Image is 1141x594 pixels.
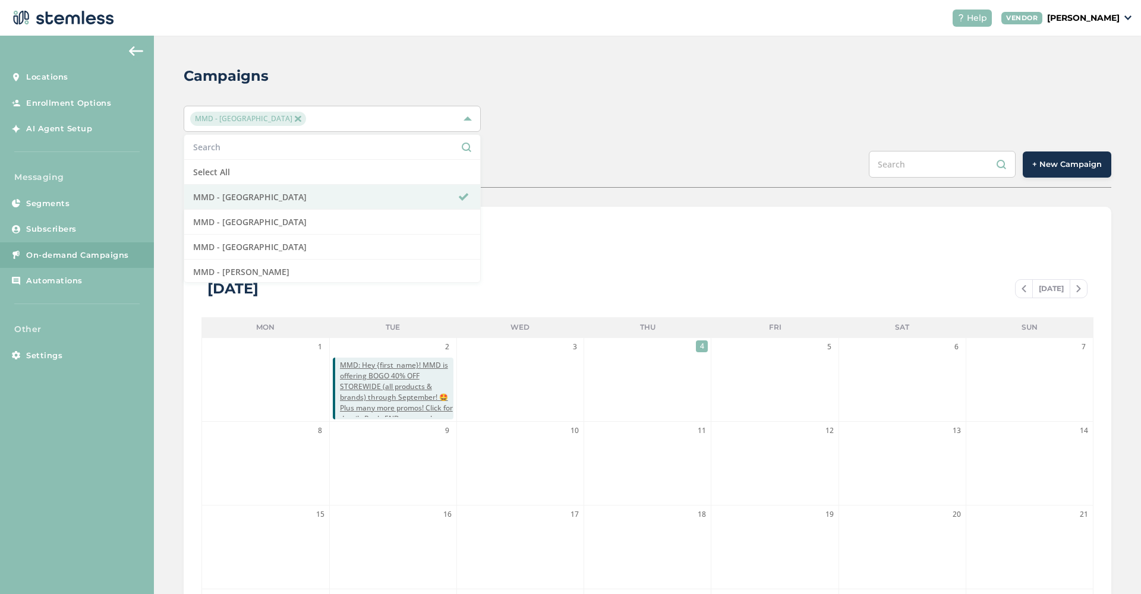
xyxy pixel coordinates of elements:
[26,275,83,287] span: Automations
[1082,537,1141,594] iframe: Chat Widget
[129,46,143,56] img: icon-arrow-back-accent-c549486e.svg
[26,123,92,135] span: AI Agent Setup
[26,350,62,362] span: Settings
[957,14,965,21] img: icon-help-white-03924b79.svg
[193,141,471,153] input: Search
[1047,12,1120,24] p: [PERSON_NAME]
[1001,12,1042,24] div: VENDOR
[869,151,1016,178] input: Search
[184,235,480,260] li: MMD - [GEOGRAPHIC_DATA]
[26,97,111,109] span: Enrollment Options
[26,223,77,235] span: Subscribers
[1124,15,1131,20] img: icon_down-arrow-small-66adaf34.svg
[190,112,305,126] span: MMD - [GEOGRAPHIC_DATA]
[184,260,480,285] li: MMD - [PERSON_NAME]
[1023,151,1111,178] button: + New Campaign
[26,249,129,261] span: On-demand Campaigns
[1032,159,1102,170] span: + New Campaign
[184,160,480,185] li: Select All
[26,71,68,83] span: Locations
[295,116,301,122] img: icon-close-accent-8a337256.svg
[967,12,987,24] span: Help
[184,185,480,210] li: MMD - [GEOGRAPHIC_DATA]
[184,65,269,87] h2: Campaigns
[184,210,480,235] li: MMD - [GEOGRAPHIC_DATA]
[26,198,70,210] span: Segments
[10,6,114,30] img: logo-dark-0685b13c.svg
